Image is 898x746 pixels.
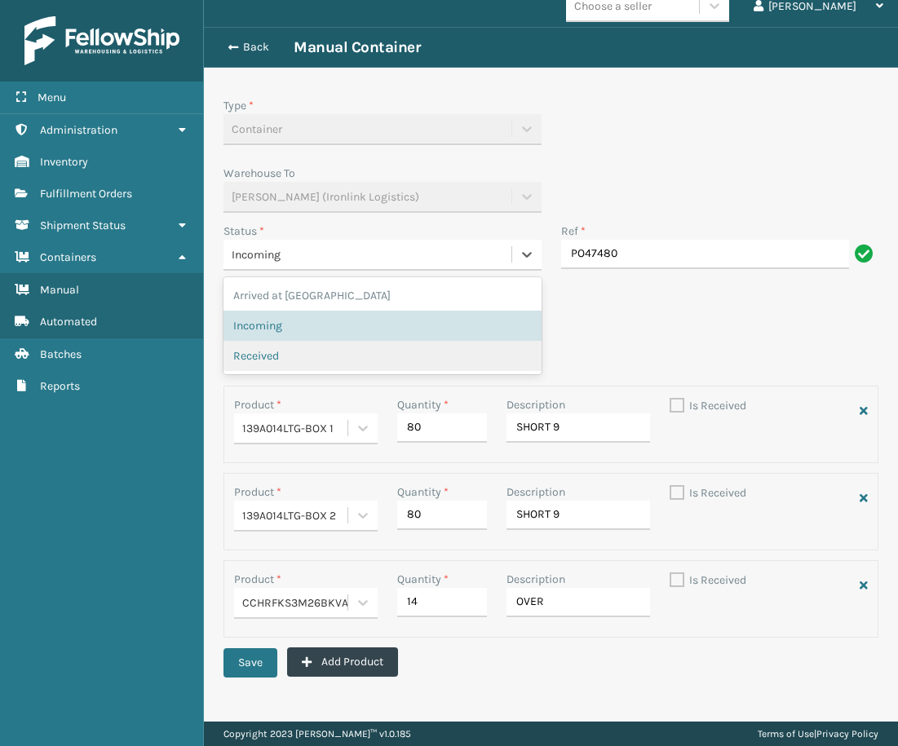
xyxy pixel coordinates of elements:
[670,399,746,413] label: Is Received
[294,38,420,57] h3: Manual Container
[24,16,179,65] img: logo
[40,187,132,201] span: Fulfillment Orders
[397,571,449,588] label: Quantity
[38,90,66,104] span: Menu
[758,722,878,746] div: |
[40,347,82,361] span: Batches
[40,219,126,232] span: Shipment Status
[233,317,282,334] span: Incoming
[507,396,565,413] label: Description
[233,347,279,364] span: Received
[234,572,281,586] label: Product
[223,347,878,376] h2: Container Products
[758,728,814,739] a: Terms of Use
[287,647,398,677] button: Add Product
[242,420,334,437] span: 139A014LTG-BOX 1
[223,722,411,746] p: Copyright 2023 [PERSON_NAME]™ v 1.0.185
[232,246,281,263] span: Incoming
[561,223,586,240] label: Ref
[233,287,391,304] span: Arrived at [GEOGRAPHIC_DATA]
[223,224,264,238] label: Status
[234,398,281,412] label: Product
[816,728,878,739] a: Privacy Policy
[40,250,96,264] span: Containers
[670,486,746,500] label: Is Received
[40,283,79,297] span: Manual
[507,483,565,501] label: Description
[223,648,277,678] button: Save
[397,396,449,413] label: Quantity
[507,571,565,588] label: Description
[242,507,336,524] span: 139A014LTG-BOX 2
[234,485,281,499] label: Product
[40,155,88,169] span: Inventory
[40,315,97,329] span: Automated
[223,99,254,113] label: Type
[242,594,348,611] span: CCHRFKS3M26BKVA
[223,166,295,180] label: Warehouse To
[397,483,449,501] label: Quantity
[219,40,294,55] button: Back
[670,573,746,587] label: Is Received
[40,379,80,393] span: Reports
[40,123,117,137] span: Administration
